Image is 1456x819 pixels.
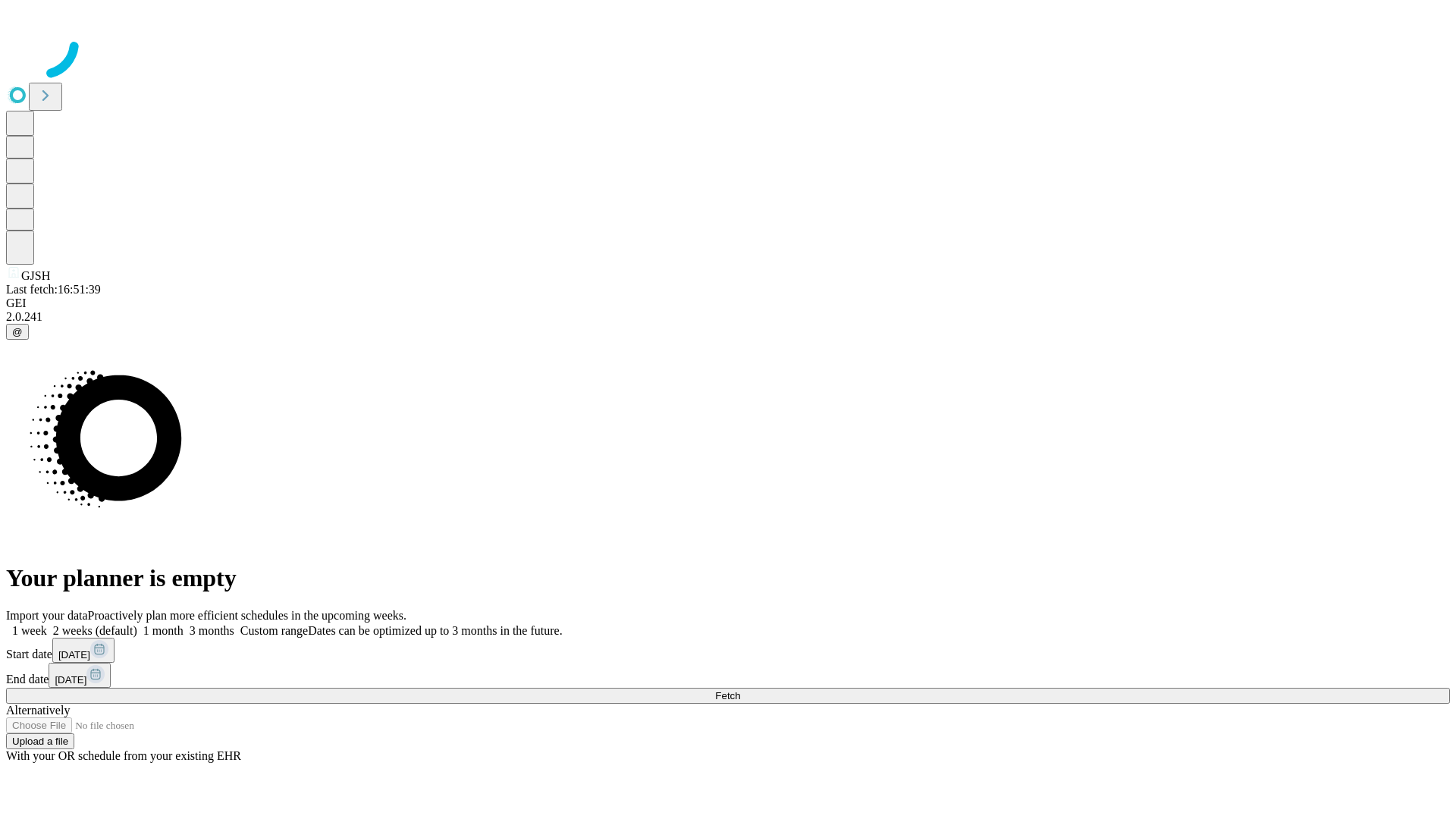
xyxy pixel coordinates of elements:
[6,609,88,622] span: Import your data
[88,609,406,622] span: Proactively plan more efficient schedules in the upcoming weeks.
[12,624,47,637] span: 1 week
[55,674,86,686] span: [DATE]
[308,624,562,637] span: Dates can be optimized up to 3 months in the future.
[6,749,241,762] span: With your OR schedule from your existing EHR
[49,663,111,688] button: [DATE]
[6,638,1450,663] div: Start date
[6,297,1450,310] div: GEI
[6,688,1450,704] button: Fetch
[6,704,70,717] span: Alternatively
[190,624,234,637] span: 3 months
[6,310,1450,324] div: 2.0.241
[6,733,74,749] button: Upload a file
[6,564,1450,592] h1: Your planner is empty
[6,283,101,296] span: Last fetch: 16:51:39
[240,624,308,637] span: Custom range
[52,638,115,663] button: [DATE]
[6,663,1450,688] div: End date
[715,690,740,701] span: Fetch
[21,269,50,282] span: GJSH
[6,324,29,340] button: @
[58,649,90,661] span: [DATE]
[12,326,23,337] span: @
[53,624,137,637] span: 2 weeks (default)
[143,624,184,637] span: 1 month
